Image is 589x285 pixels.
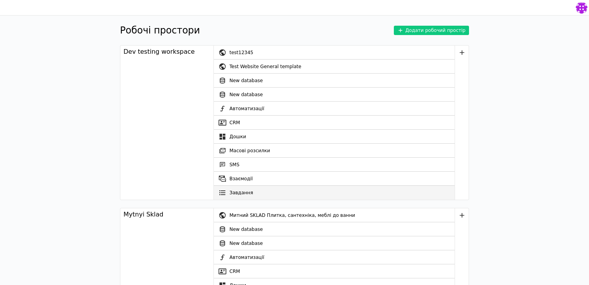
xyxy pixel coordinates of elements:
[123,210,164,219] div: Mytnyi Sklad
[214,116,455,130] a: CRM
[214,60,455,74] a: Test Website General template
[229,60,455,74] div: Test Website General template
[576,2,587,14] img: e35238866c4100a48b7a8bb2b17e3207
[229,208,455,222] div: Митний SKLAD Плитка, сантехніка, меблі до ванни
[394,26,469,35] button: Додати робочий простір
[214,236,455,250] a: New database
[214,158,455,172] a: SMS
[123,47,195,56] div: Dev testing workspace
[214,172,455,186] a: Взаємодії
[214,208,455,222] a: Митний SKLAD Плитка, сантехніка, меблі до ванни
[229,46,455,60] div: test12345
[214,144,455,158] a: Масові розсилки
[214,222,455,236] a: New database
[214,186,455,200] a: Завдання
[214,264,455,278] a: CRM
[214,88,455,102] a: New database
[120,23,200,37] h1: Робочі простори
[214,130,455,144] a: Дошки
[214,74,455,88] a: New database
[214,102,455,116] a: Автоматизації
[214,250,455,264] a: Автоматизації
[214,46,455,60] a: test12345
